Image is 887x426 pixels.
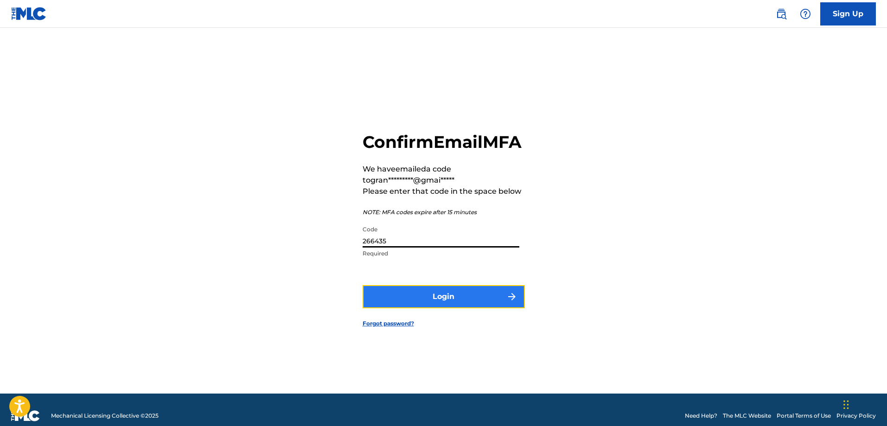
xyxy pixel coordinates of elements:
[841,381,887,426] iframe: Chat Widget
[363,208,525,216] p: NOTE: MFA codes expire after 15 minutes
[11,410,40,421] img: logo
[363,132,525,153] h2: Confirm Email MFA
[363,249,519,258] p: Required
[843,391,849,419] div: Drag
[723,412,771,420] a: The MLC Website
[363,186,525,197] p: Please enter that code in the space below
[685,412,717,420] a: Need Help?
[506,291,517,302] img: f7272a7cc735f4ea7f67.svg
[836,412,876,420] a: Privacy Policy
[776,8,787,19] img: search
[796,5,815,23] div: Help
[820,2,876,25] a: Sign Up
[800,8,811,19] img: help
[363,319,414,328] a: Forgot password?
[777,412,831,420] a: Portal Terms of Use
[772,5,791,23] a: Public Search
[11,7,47,20] img: MLC Logo
[51,412,159,420] span: Mechanical Licensing Collective © 2025
[363,285,525,308] button: Login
